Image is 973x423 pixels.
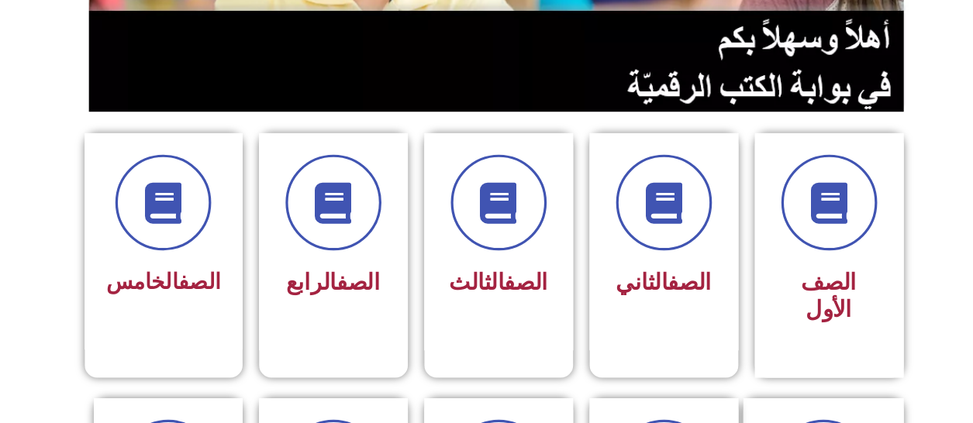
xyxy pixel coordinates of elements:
[492,279,533,304] a: الصف
[646,279,687,304] a: الصف
[288,279,376,304] span: الرابع
[440,279,533,304] span: الثالث
[335,279,376,304] a: الصف
[187,279,226,302] a: الصف
[771,279,823,328] span: الصف الأول
[119,279,226,302] span: الخامس
[597,279,687,304] span: الثاني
